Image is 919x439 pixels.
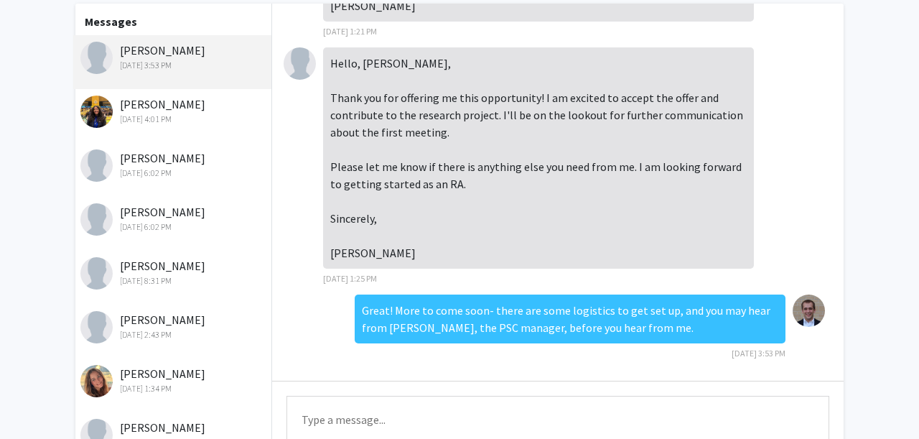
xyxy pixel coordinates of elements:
[85,14,137,29] b: Messages
[732,348,785,359] span: [DATE] 3:53 PM
[80,59,268,72] div: [DATE] 3:53 PM
[80,382,268,395] div: [DATE] 1:34 PM
[80,42,268,72] div: [PERSON_NAME]
[355,295,785,343] div: Great! More to come soon- there are some logistics to get set up, and you may hear from [PERSON_N...
[80,42,113,74] img: Daniela Frealy
[80,274,268,287] div: [DATE] 8:31 PM
[323,26,377,37] span: [DATE] 1:21 PM
[80,167,268,180] div: [DATE] 6:02 PM
[323,273,377,284] span: [DATE] 1:25 PM
[80,311,268,341] div: [PERSON_NAME]
[80,257,268,287] div: [PERSON_NAME]
[80,149,268,180] div: [PERSON_NAME]
[80,311,113,343] img: Eva Brandt
[80,365,113,397] img: Reina Calafell
[80,149,113,182] img: Malena Garcia
[793,295,825,327] img: Joshua Alley
[80,365,268,395] div: [PERSON_NAME]
[80,328,268,341] div: [DATE] 2:43 PM
[80,221,268,234] div: [DATE] 6:02 PM
[11,374,61,428] iframe: Chat
[80,96,268,126] div: [PERSON_NAME]
[323,47,754,269] div: Hello, [PERSON_NAME], Thank you for offering me this opportunity! I am excited to accept the offe...
[80,96,113,128] img: Jazmine Fajardo
[80,257,113,290] img: Michael Chung
[80,113,268,126] div: [DATE] 4:01 PM
[80,203,268,234] div: [PERSON_NAME]
[80,203,113,236] img: Jenny Ku
[284,47,316,80] img: Daniela Frealy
